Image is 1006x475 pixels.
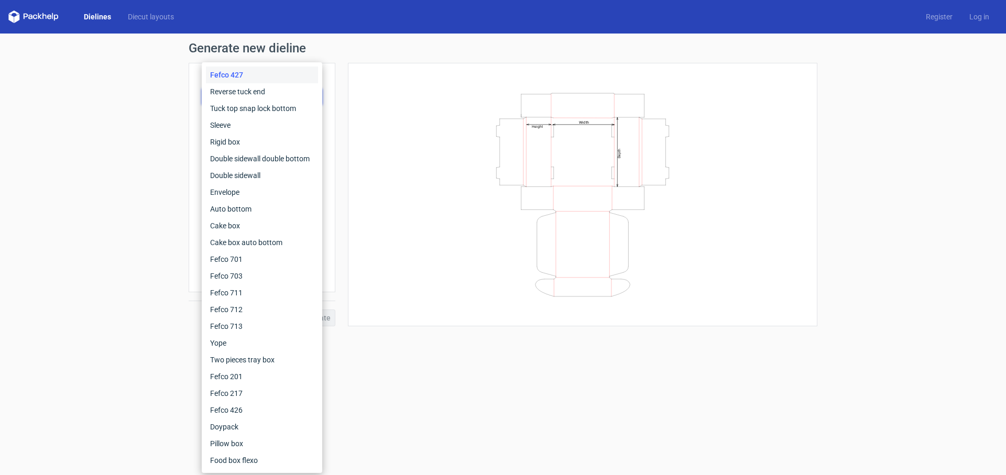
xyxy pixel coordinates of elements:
[206,83,318,100] div: Reverse tuck end
[206,167,318,184] div: Double sidewall
[617,148,621,158] text: Depth
[206,318,318,335] div: Fefco 713
[206,184,318,201] div: Envelope
[917,12,961,22] a: Register
[206,385,318,402] div: Fefco 217
[206,402,318,418] div: Fefco 426
[579,119,589,124] text: Width
[206,251,318,268] div: Fefco 701
[206,150,318,167] div: Double sidewall double bottom
[206,234,318,251] div: Cake box auto bottom
[189,42,817,54] h1: Generate new dieline
[206,284,318,301] div: Fefco 711
[961,12,998,22] a: Log in
[206,351,318,368] div: Two pieces tray box
[206,100,318,117] div: Tuck top snap lock bottom
[206,452,318,469] div: Food box flexo
[75,12,119,22] a: Dielines
[206,301,318,318] div: Fefco 712
[206,418,318,435] div: Doypack
[206,335,318,351] div: Yope
[206,117,318,134] div: Sleeve
[532,124,543,128] text: Height
[206,217,318,234] div: Cake box
[206,268,318,284] div: Fefco 703
[206,134,318,150] div: Rigid box
[206,435,318,452] div: Pillow box
[206,67,318,83] div: Fefco 427
[206,201,318,217] div: Auto bottom
[119,12,182,22] a: Diecut layouts
[206,368,318,385] div: Fefco 201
